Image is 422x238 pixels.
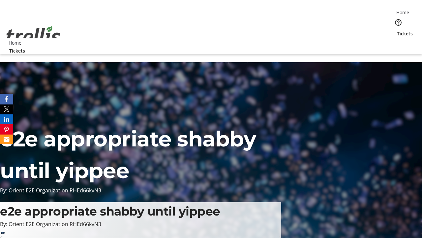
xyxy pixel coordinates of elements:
a: Tickets [392,30,418,37]
span: Tickets [9,47,25,54]
a: Tickets [4,47,30,54]
button: Cart [392,37,405,50]
a: Home [392,9,413,16]
button: Help [392,16,405,29]
span: Home [396,9,409,16]
img: Orient E2E Organization RHEd66kvN3's Logo [4,19,63,52]
span: Home [9,39,21,46]
a: Home [4,39,25,46]
span: Tickets [397,30,413,37]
